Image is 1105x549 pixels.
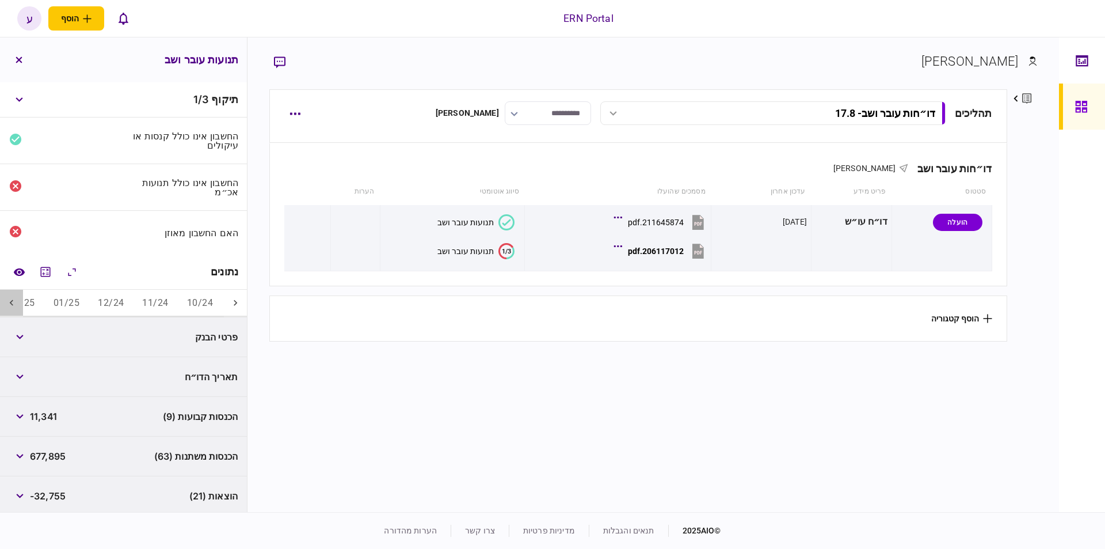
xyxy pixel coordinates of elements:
button: תנועות עובר ושב [437,214,515,230]
th: הערות [330,179,380,205]
div: © 2025 AIO [668,525,721,537]
a: מדיניות פרטיות [523,526,575,535]
div: [PERSON_NAME] [436,107,499,119]
span: 1 / 3 [193,93,208,105]
button: 11/24 [133,290,177,317]
button: ע [17,6,41,31]
div: [PERSON_NAME] [921,52,1019,71]
div: דו״חות עובר ושב [908,162,992,175]
button: 1/3תנועות עובר ושב [437,243,515,259]
a: הערות מהדורה [384,526,437,535]
button: הוסף קטגוריה [931,314,992,323]
div: 211645874.pdf [628,218,684,227]
button: 12/24 [89,290,133,317]
span: 677,895 [30,449,66,463]
span: הוצאות (21) [189,489,238,503]
div: ERN Portal [563,11,613,26]
a: צרו קשר [465,526,495,535]
text: 1/3 [502,247,511,255]
span: הכנסות קבועות (9) [163,410,238,423]
div: האם החשבון מאוזן [128,228,239,237]
th: סטטוס [891,179,992,205]
th: מסמכים שהועלו [525,179,711,205]
div: דו״חות עובר ושב - 17.8 [835,107,935,119]
div: פרטי הבנק [128,332,238,342]
div: הועלה [933,214,982,231]
div: [DATE] [783,216,807,228]
div: תנועות עובר ושב [437,247,494,256]
div: תאריך הדו״ח [128,372,238,381]
th: עדכון אחרון [711,179,811,205]
button: 01/25 [44,290,89,317]
th: סיווג אוטומטי [380,179,525,205]
span: -32,755 [30,489,66,503]
button: פתח תפריט להוספת לקוח [48,6,104,31]
button: מחשבון [35,262,56,282]
button: 211645874.pdf [616,209,707,235]
div: תהליכים [955,105,992,121]
button: 10/24 [178,290,222,317]
a: תנאים והגבלות [603,526,654,535]
div: תנועות עובר ושב [437,218,494,227]
span: תיקוף [211,93,238,105]
th: פריט מידע [811,179,891,205]
a: השוואה למסמך [9,262,29,282]
button: 206117012.pdf [616,238,707,264]
span: 11,341 [30,410,57,423]
button: פתח רשימת התראות [111,6,135,31]
button: דו״חות עובר ושב- 17.8 [600,101,946,125]
button: 09/24 [222,290,266,317]
div: דו״ח עו״ש [816,209,887,235]
div: 206117012.pdf [628,247,684,256]
button: הרחב\כווץ הכל [62,262,82,282]
div: החשבון אינו כולל תנועות אכ״מ [128,178,239,196]
span: [PERSON_NAME] [833,164,896,173]
div: נתונים [211,266,238,278]
div: החשבון אינו כולל קנסות או עיקולים [128,131,239,150]
h3: תנועות עובר ושב [165,55,238,65]
span: הכנסות משתנות (63) [154,449,238,463]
